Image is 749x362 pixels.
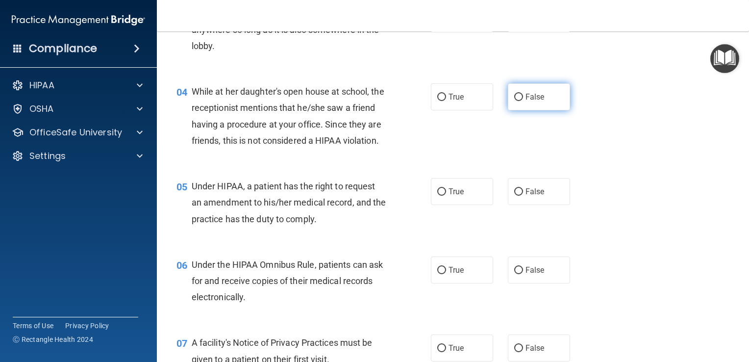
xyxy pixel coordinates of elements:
a: Settings [12,150,143,162]
p: HIPAA [29,79,54,91]
h4: Compliance [29,42,97,55]
p: Settings [29,150,66,162]
span: Ⓒ Rectangle Health 2024 [13,335,93,344]
span: 06 [176,259,187,271]
a: Privacy Policy [65,321,109,331]
span: True [449,343,464,353]
input: True [437,345,446,352]
input: False [514,345,523,352]
input: True [437,267,446,274]
span: Under the HIPAA Omnibus Rule, patients can ask for and receive copies of their medical records el... [192,259,383,302]
a: OSHA [12,103,143,115]
span: 04 [176,86,187,98]
span: 07 [176,337,187,349]
input: True [437,94,446,101]
span: While at her daughter's open house at school, the receptionist mentions that he/she saw a friend ... [192,86,384,146]
span: True [449,187,464,196]
input: False [514,188,523,196]
span: True [449,92,464,102]
input: False [514,267,523,274]
a: HIPAA [12,79,143,91]
a: OfficeSafe University [12,127,143,138]
span: False [525,92,545,102]
a: Terms of Use [13,321,53,331]
span: 05 [176,181,187,193]
span: False [525,343,545,353]
span: False [525,187,545,196]
span: True [449,265,464,275]
input: True [437,188,446,196]
button: Open Resource Center [710,44,739,73]
img: PMB logo [12,10,145,30]
span: False [525,265,545,275]
p: OSHA [29,103,54,115]
input: False [514,94,523,101]
p: OfficeSafe University [29,127,122,138]
span: Under HIPAA, a patient has the right to request an amendment to his/her medical record, and the p... [192,181,386,224]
